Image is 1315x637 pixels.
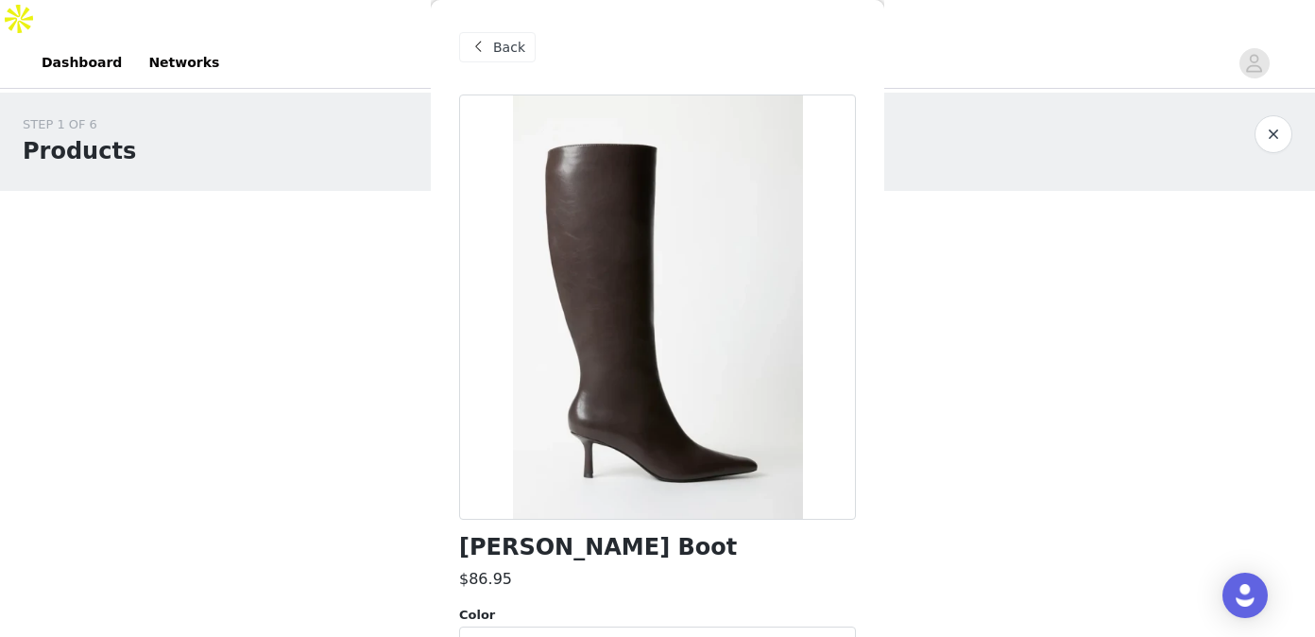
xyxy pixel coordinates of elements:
[459,568,512,591] h3: $86.95
[1245,48,1263,78] div: avatar
[1222,573,1268,618] div: Open Intercom Messenger
[23,134,136,168] h1: Products
[30,42,133,84] a: Dashboard
[459,606,856,625] div: Color
[493,38,525,58] span: Back
[23,115,136,134] div: STEP 1 OF 6
[459,535,737,560] h1: [PERSON_NAME] Boot
[137,42,231,84] a: Networks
